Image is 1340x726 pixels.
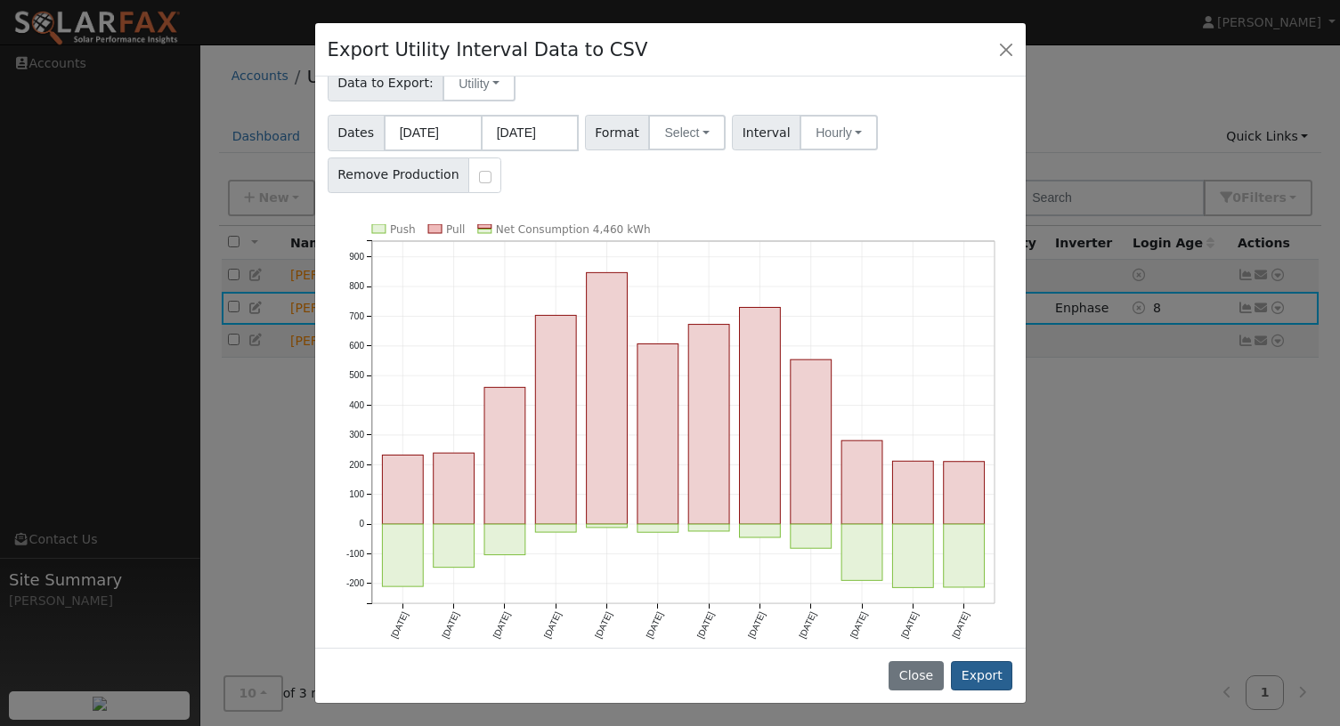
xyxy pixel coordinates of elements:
[746,610,767,640] text: [DATE]
[535,524,576,532] rect: onclick=""
[349,400,364,410] text: 400
[349,430,364,440] text: 300
[349,370,364,380] text: 500
[382,456,423,525] rect: onclick=""
[893,461,934,524] rect: onclick=""
[585,115,650,150] span: Format
[349,311,364,321] text: 700
[951,610,971,640] text: [DATE]
[688,324,729,524] rect: onclick=""
[798,610,818,640] text: [DATE]
[484,387,525,524] rect: onclick=""
[389,610,410,640] text: [DATE]
[849,610,869,640] text: [DATE]
[535,315,576,524] rect: onclick=""
[740,307,781,524] rect: onclick=""
[491,610,511,640] text: [DATE]
[688,524,729,531] rect: onclick=""
[346,578,364,588] text: -200
[587,272,628,524] rect: onclick=""
[841,440,882,524] rect: onclick=""
[349,489,364,499] text: 100
[587,524,628,528] rect: onclick=""
[382,524,423,586] rect: onclick=""
[740,524,781,537] rect: onclick=""
[349,281,364,291] text: 800
[732,115,800,150] span: Interval
[899,610,920,640] text: [DATE]
[433,453,474,524] rect: onclick=""
[648,115,726,150] button: Select
[695,610,716,640] text: [DATE]
[944,462,985,524] rect: onclick=""
[593,610,613,640] text: [DATE]
[440,610,460,640] text: [DATE]
[328,157,470,193] span: Remove Production
[791,359,832,524] rect: onclick=""
[443,66,516,101] button: Utility
[349,252,364,262] text: 900
[446,223,465,236] text: Pull
[994,36,1019,61] button: Close
[638,343,678,524] rect: onclick=""
[951,661,1012,691] button: Export
[800,115,878,150] button: Hourly
[791,524,832,548] rect: onclick=""
[349,460,364,470] text: 200
[841,524,882,580] rect: onclick=""
[346,549,364,559] text: -100
[328,115,385,151] span: Dates
[328,36,648,64] h4: Export Utility Interval Data to CSV
[889,661,943,691] button: Close
[644,610,664,640] text: [DATE]
[359,519,364,528] text: 0
[349,341,364,351] text: 600
[484,524,525,555] rect: onclick=""
[496,223,651,236] text: Net Consumption 4,460 kWh
[328,66,444,101] span: Data to Export:
[542,610,563,640] text: [DATE]
[944,524,985,587] rect: onclick=""
[390,223,416,236] text: Push
[893,524,934,587] rect: onclick=""
[638,524,678,532] rect: onclick=""
[433,524,474,568] rect: onclick=""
